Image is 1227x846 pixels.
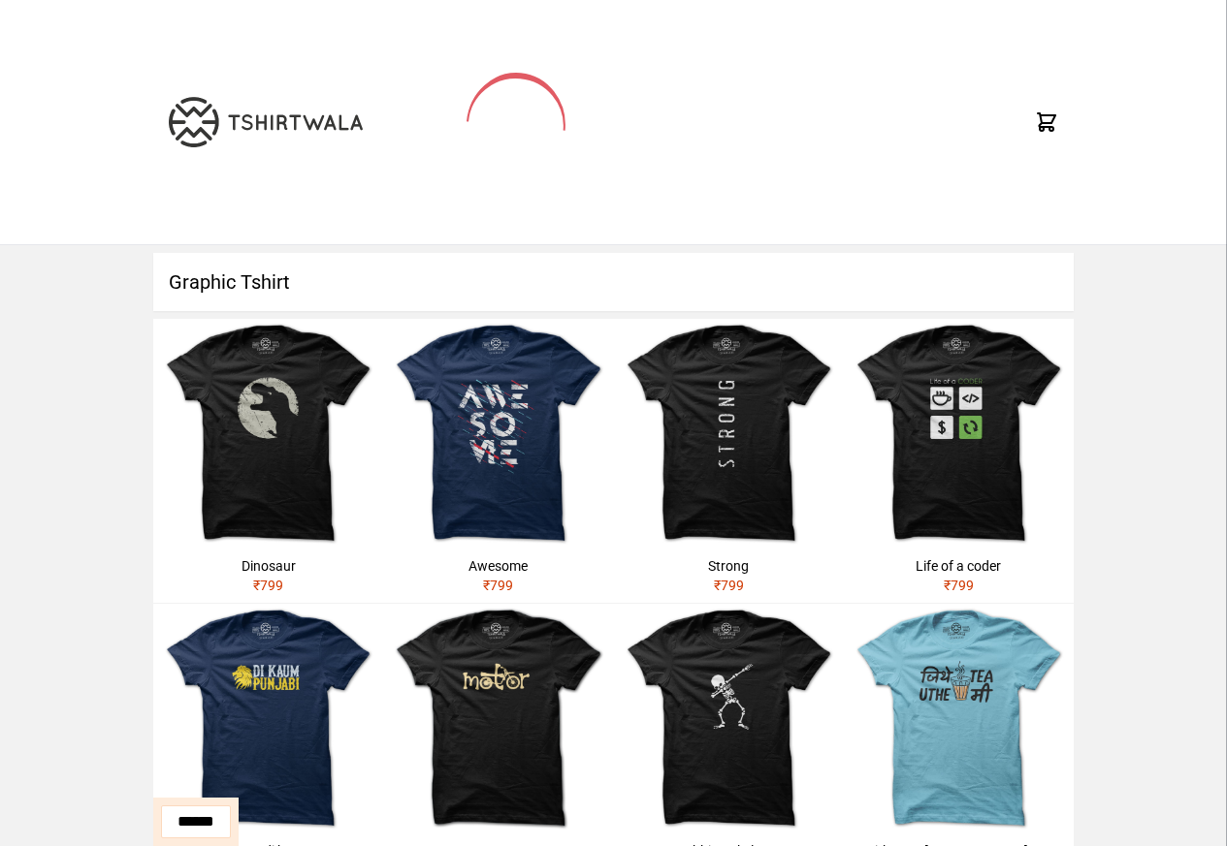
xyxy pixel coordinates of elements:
[153,604,383,833] img: shera-di-kaum-punjabi-1.jpg
[383,319,613,603] a: Awesome₹799
[622,556,836,576] div: Strong
[852,556,1066,576] div: Life of a coder
[153,253,1074,311] h1: Graphic Tshirt
[844,319,1074,548] img: life-of-a-coder.jpg
[383,604,613,833] img: motor.jpg
[844,319,1074,603] a: Life of a coder₹799
[153,319,383,603] a: Dinosaur₹799
[483,578,513,593] span: ₹ 799
[614,319,844,603] a: Strong₹799
[253,578,283,593] span: ₹ 799
[844,604,1074,833] img: jithe-tea-uthe-me.jpg
[944,578,974,593] span: ₹ 799
[383,319,613,548] img: awesome.jpg
[614,319,844,548] img: strong.jpg
[714,578,744,593] span: ₹ 799
[169,97,363,147] img: TW-LOGO-400-104.png
[153,319,383,548] img: dinosaur.jpg
[161,556,375,576] div: Dinosaur
[614,604,844,833] img: skeleton-dabbing.jpg
[391,556,605,576] div: Awesome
